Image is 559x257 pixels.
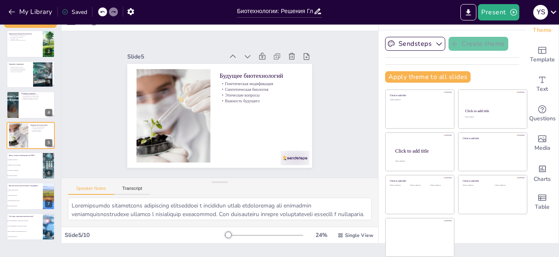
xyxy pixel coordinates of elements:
[463,137,521,140] div: Click to add title
[62,8,87,16] div: Saved
[45,200,52,207] div: 7
[410,185,428,187] div: Click to add text
[536,85,548,94] span: Text
[385,71,471,83] button: Apply theme to all slides
[390,94,449,97] div: Click to add title
[114,186,151,195] button: Transcript
[9,215,41,217] p: Что такое синтетическая биология?
[225,72,308,98] p: Будущее биотехнологий
[45,230,52,238] div: 8
[6,5,56,18] button: My Library
[7,183,55,210] div: 7
[31,128,52,129] p: Синтетическая биология
[463,180,521,183] div: Click to add title
[8,236,42,237] span: Все вышеперечисленное
[21,99,52,100] p: Сохранение природных ресурсов
[8,201,42,201] span: Персонализированное лечение
[7,213,55,240] div: 8
[223,81,306,104] p: Генетическая модификация
[395,160,447,162] div: Click to add body
[8,165,42,165] span: Уменьшение затрат на пестициды
[495,185,521,187] div: Click to add text
[385,37,445,51] button: Sendsteps
[311,231,331,239] div: 24 %
[31,124,52,126] p: Будущее биотехнологий
[8,170,42,171] span: Устойчивость к вредителям
[21,94,52,96] p: Экологически чистые технологии
[45,109,52,116] div: 4
[21,97,52,99] p: Эффективные методы утилизации
[533,26,552,35] span: Theme
[526,99,559,128] div: Get real-time input from your audience
[221,92,304,115] p: Этические вопросы
[390,180,449,183] div: Click to add title
[463,185,489,187] div: Click to add text
[526,11,559,40] div: Change the overall theme
[430,185,449,187] div: Click to add text
[9,70,31,71] p: Персонализированная медицина
[533,5,548,20] div: Y S
[45,48,52,55] div: 2
[526,187,559,217] div: Add a table
[68,186,114,195] button: Speaker Notes
[7,30,55,57] div: 2
[45,139,52,147] div: 5
[21,92,52,95] p: Устойчивое развитие
[449,37,508,51] button: Create theme
[534,144,550,153] span: Media
[222,87,305,110] p: Синтетическая биология
[526,158,559,187] div: Add charts and graphs
[9,154,41,157] p: Какое основное преимущество ГМО?
[390,99,449,101] div: Click to add text
[9,185,41,187] p: Как биотехнологии помогают в медицине?
[526,40,559,70] div: Add ready made slides
[45,78,52,86] div: 3
[7,61,55,88] div: 3
[7,91,55,118] div: 4
[390,185,408,187] div: Click to add text
[478,4,519,20] button: Present
[21,96,52,97] p: Альтернативные источники энергии
[8,190,42,191] span: Разработка новых лекарств
[68,198,372,220] textarea: Loremipsumdo sitametcons adipiscing elitseddoei t incididun utlab etdoloremag ali enimadmin venia...
[220,98,302,121] p: Важность будущего
[9,39,41,41] p: Продовольственная безопасность
[9,68,31,70] p: Ускорение процесса разработки
[530,55,555,64] span: Template
[8,175,42,176] span: Все вышеперечисленное
[9,32,41,35] p: Продовольственная безопасность
[9,71,31,72] p: Диагностика заболеваний
[529,114,556,123] span: Questions
[465,109,520,113] div: Click to add title
[9,36,41,38] p: Устойчивость к вредителям
[395,148,448,153] div: Click to add title
[8,195,42,196] span: Ускорение диагностики
[8,225,42,226] span: Способ модификации существующих организмов
[535,203,550,212] span: Table
[9,63,31,65] p: Здоровье и медицина
[31,126,52,128] p: Генетическая модификация
[526,70,559,99] div: Add text boxes
[31,131,52,132] p: Важность будущего
[7,122,55,149] div: 5
[31,129,52,131] p: Этические вопросы
[8,220,42,221] span: Научное направление по созданию новых организмов
[465,117,519,118] div: Click to add text
[139,34,234,62] div: Slide 5
[7,152,55,179] div: 6
[9,38,41,40] p: Снижение затрат
[237,5,313,17] input: Insert title
[45,169,52,177] div: 6
[9,35,41,36] p: ГМО увеличивают урожайность
[9,66,31,68] p: Разработка новых лекарств
[460,4,476,20] button: Export to PowerPoint
[345,232,373,239] span: Single View
[65,231,225,239] div: Slide 5 / 10
[8,205,42,206] span: Все вышеперечисленное
[526,128,559,158] div: Add images, graphics, shapes or video
[533,4,548,20] button: Y S
[534,175,551,184] span: Charts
